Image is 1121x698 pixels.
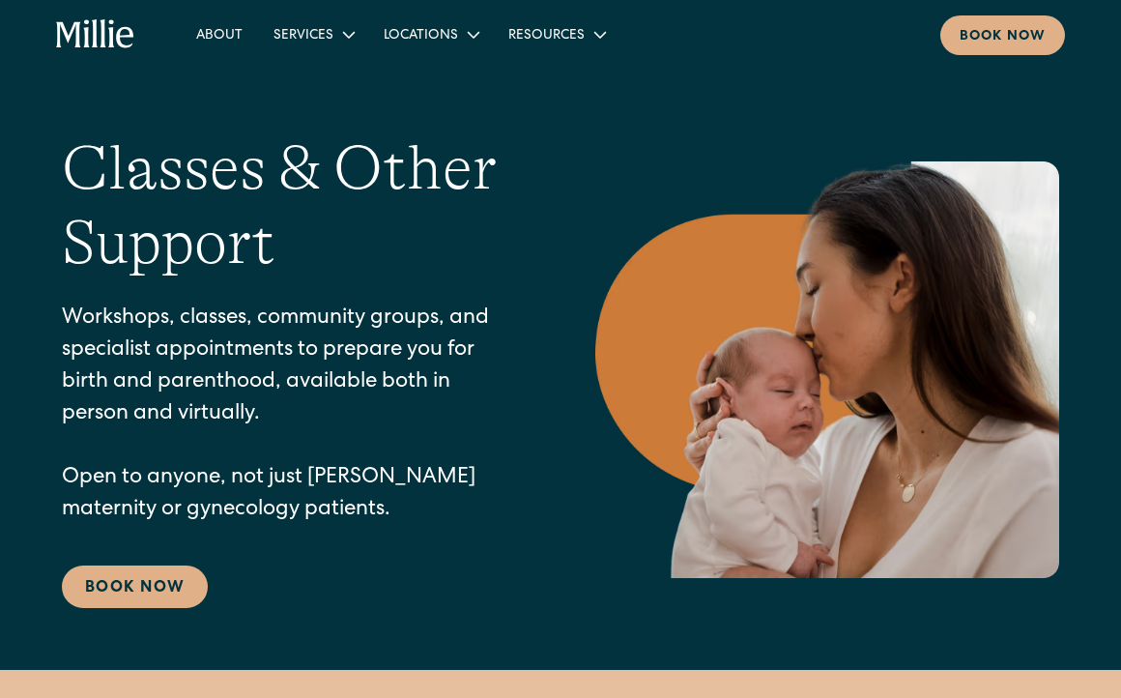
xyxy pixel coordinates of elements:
[56,19,134,50] a: home
[62,566,208,608] a: Book Now
[940,15,1065,55] a: Book now
[368,18,493,50] div: Locations
[960,27,1046,47] div: Book now
[273,26,333,46] div: Services
[258,18,368,50] div: Services
[62,304,518,527] p: Workshops, classes, community groups, and specialist appointments to prepare you for birth and pa...
[384,26,458,46] div: Locations
[493,18,619,50] div: Resources
[181,18,258,50] a: About
[62,131,518,280] h1: Classes & Other Support
[508,26,585,46] div: Resources
[595,161,1059,578] img: Mother kissing her newborn on the forehead, capturing a peaceful moment of love and connection in...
